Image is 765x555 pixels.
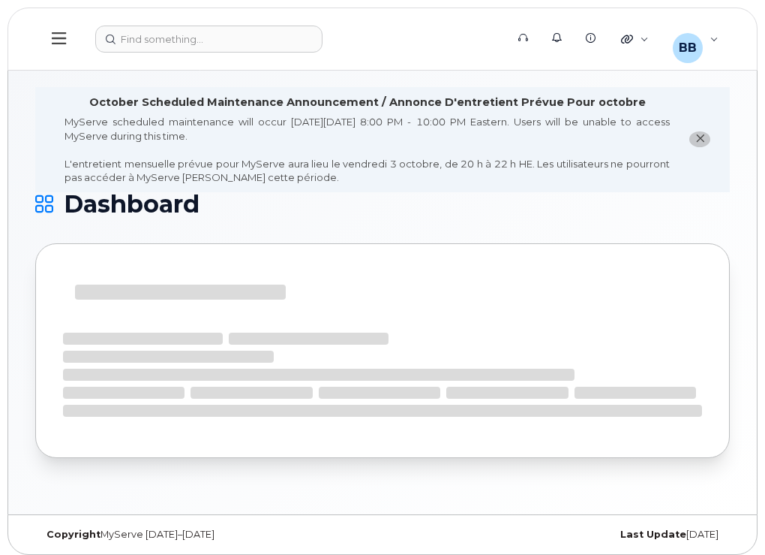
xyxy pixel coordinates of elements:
[46,529,100,540] strong: Copyright
[89,95,646,110] div: October Scheduled Maintenance Announcement / Annonce D'entretient Prévue Pour octobre
[64,115,670,185] div: MyServe scheduled maintenance will occur [DATE][DATE] 8:00 PM - 10:00 PM Eastern. Users will be u...
[620,529,686,540] strong: Last Update
[64,193,199,216] span: Dashboard
[689,131,710,147] button: close notification
[382,529,730,541] div: [DATE]
[35,529,382,541] div: MyServe [DATE]–[DATE]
